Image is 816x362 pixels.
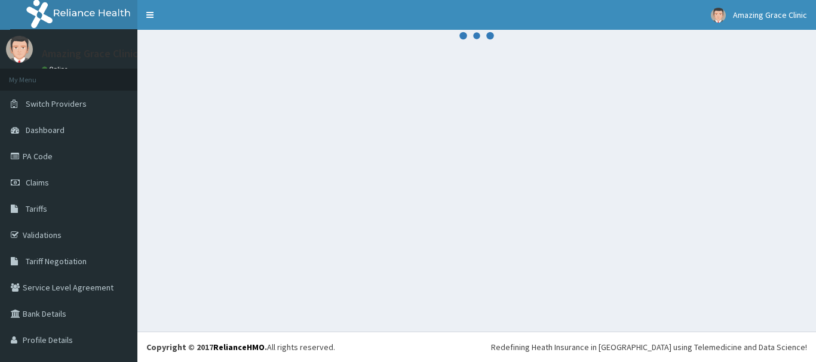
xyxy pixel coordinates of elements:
[26,203,47,214] span: Tariffs
[26,256,87,267] span: Tariff Negotiation
[491,341,807,353] div: Redefining Heath Insurance in [GEOGRAPHIC_DATA] using Telemedicine and Data Science!
[459,18,495,54] svg: audio-loading
[42,65,70,73] a: Online
[42,48,138,59] p: Amazing Grace Clinic
[26,125,65,135] span: Dashboard
[26,98,87,109] span: Switch Providers
[6,36,33,63] img: User Image
[711,8,726,23] img: User Image
[733,10,807,20] span: Amazing Grace Clinic
[26,177,49,188] span: Claims
[146,342,267,352] strong: Copyright © 2017 .
[137,332,816,362] footer: All rights reserved.
[213,342,265,352] a: RelianceHMO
